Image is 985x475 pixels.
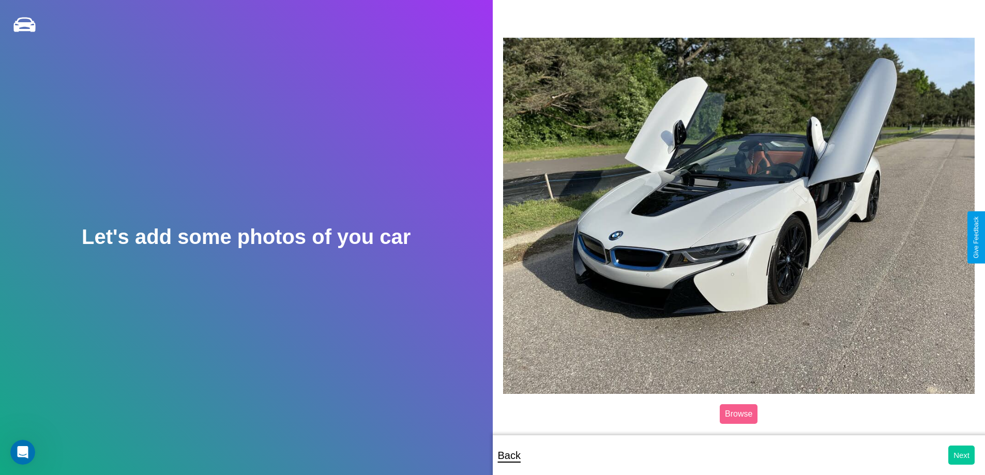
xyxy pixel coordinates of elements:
h2: Let's add some photos of you car [82,225,411,249]
div: Give Feedback [973,217,980,258]
label: Browse [720,404,757,424]
p: Back [498,446,521,465]
img: posted [503,38,975,393]
button: Next [948,446,975,465]
iframe: Intercom live chat [10,440,35,465]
